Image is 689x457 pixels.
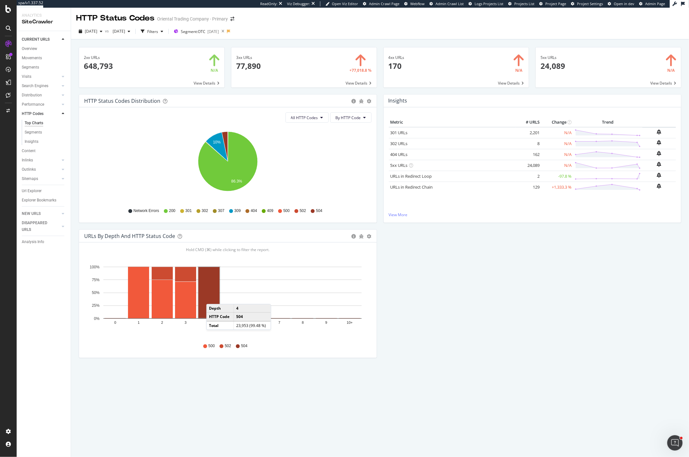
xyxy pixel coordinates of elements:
th: # URLS [516,118,541,127]
a: Content [22,148,66,154]
span: 301 [185,208,192,214]
div: Visits [22,73,31,80]
span: 309 [234,208,241,214]
text: 3 [185,321,187,325]
span: 500 [208,343,215,349]
button: All HTTP Codes [285,112,329,123]
div: Filters [147,29,158,34]
button: [DATE] [76,26,105,37]
a: 302 URLs [390,141,408,146]
a: Performance [22,101,60,108]
text: 75% [92,278,100,282]
a: Visits [22,73,60,80]
a: URLs in Redirect Chain [390,184,433,190]
div: Inlinks [22,157,33,164]
div: Analytics [22,13,66,18]
a: Outlinks [22,166,60,173]
span: 404 [251,208,257,214]
a: 404 URLs [390,151,408,157]
a: Open in dev [608,1,634,6]
button: Segment:OTC[DATE] [171,26,219,37]
div: Overview [22,45,37,52]
td: N/A [541,149,573,160]
a: Logs Projects List [469,1,503,6]
td: N/A [541,138,573,149]
td: 162 [516,149,541,160]
div: Segments [22,64,39,71]
div: Sitemaps [22,175,38,182]
span: 2025 Sep. 19th [110,29,125,34]
text: 0 [114,321,116,325]
a: Admin Crawl List [429,1,464,6]
th: Change [541,118,573,127]
div: HTTP Status Codes Distribution [84,98,160,104]
a: Search Engines [22,83,60,89]
div: bug [359,99,364,103]
span: Network Errors [133,208,159,214]
td: 2,201 [516,127,541,138]
text: 1 [138,321,140,325]
svg: A chart. [84,128,371,202]
span: Logs Projects List [475,1,503,6]
button: Filters [138,26,166,37]
a: 301 URLs [390,130,408,135]
td: HTTP Code [207,313,234,321]
div: NEW URLS [22,210,41,217]
div: Outlinks [22,166,36,173]
span: Project Page [545,1,566,6]
span: Admin Page [645,1,665,6]
a: Projects List [508,1,534,6]
a: Segments [22,64,66,71]
th: Trend [573,118,642,127]
span: 502 [300,208,306,214]
th: Metric [389,118,516,127]
td: 23,953 (99.48 %) [234,321,271,330]
td: 24,089 [516,160,541,171]
svg: A chart. [84,263,371,337]
a: Admin Page [639,1,665,6]
text: 100% [90,265,100,269]
div: bell-plus [657,151,661,156]
a: Insights [25,138,66,145]
td: 4 [234,305,271,313]
button: By HTTP Code [330,112,372,123]
span: By HTTP Code [336,115,361,120]
a: Inlinks [22,157,60,164]
div: Explorer Bookmarks [22,197,56,204]
span: 200 [169,208,175,214]
a: Analysis Info [22,239,66,245]
a: Sitemaps [22,175,60,182]
span: Project Settings [577,1,603,6]
a: 5xx URLs [390,162,408,168]
text: 10+ [347,321,353,325]
div: gear [367,234,372,239]
span: Webflow [410,1,425,6]
div: bell-plus [657,129,661,135]
span: Admin Crawl Page [369,1,399,6]
a: Explorer Bookmarks [22,197,66,204]
td: 2 [516,171,541,182]
text: 8 [302,321,304,325]
text: 10% [213,140,220,144]
text: 9 [325,321,327,325]
a: Url Explorer [22,188,66,194]
a: NEW URLS [22,210,60,217]
a: CURRENT URLS [22,36,60,43]
div: Segments [25,129,42,136]
a: Movements [22,55,66,61]
div: bell-plus [657,140,661,145]
div: arrow-right-arrow-left [230,17,234,21]
span: 500 [283,208,290,214]
div: DISAPPEARED URLS [22,220,54,233]
div: Insights [25,138,38,145]
a: DISAPPEARED URLS [22,220,60,233]
td: Depth [207,305,234,313]
div: bell-plus [657,173,661,178]
div: Top Charts [25,120,43,126]
a: Project Settings [571,1,603,6]
div: Search Engines [22,83,48,89]
div: bell-plus [657,184,661,189]
div: Content [22,148,36,154]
